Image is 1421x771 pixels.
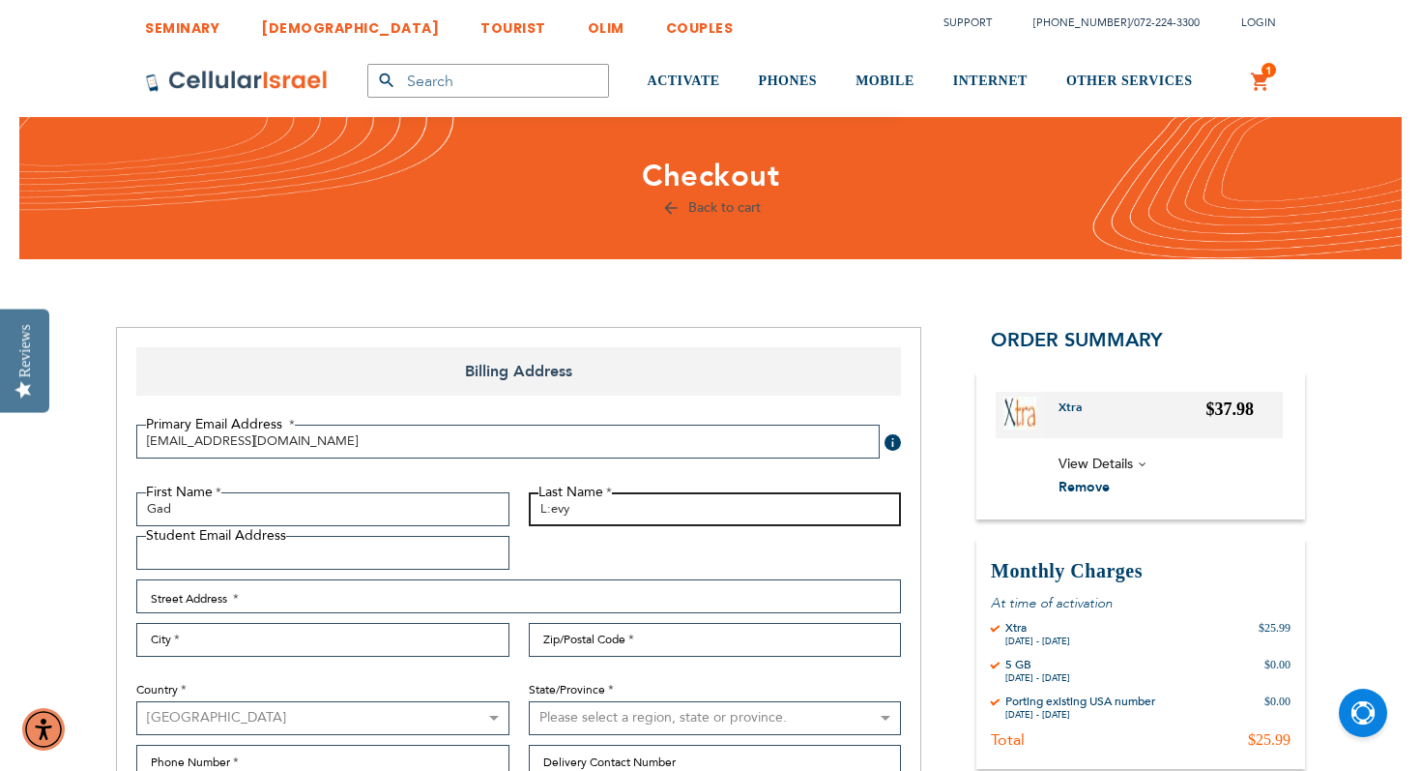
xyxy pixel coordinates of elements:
div: [DATE] - [DATE] [1005,672,1070,684]
span: ACTIVATE [648,74,720,88]
a: Xtra [1058,400,1096,430]
li: / [1014,9,1200,37]
div: [DATE] - [DATE] [1005,636,1070,647]
span: Checkout [642,156,779,196]
img: Xtra [1003,397,1036,430]
div: 5 GB [1005,657,1070,672]
a: [PHONE_NUMBER] [1033,15,1130,30]
span: Billing Address [136,347,901,396]
span: Login [1241,15,1276,30]
div: Xtra [1005,620,1070,636]
span: View Details [1058,455,1133,473]
div: $0.00 [1264,694,1290,721]
a: [DEMOGRAPHIC_DATA] [261,5,439,41]
div: [DATE] - [DATE] [1005,709,1155,721]
a: 1 [1250,71,1271,94]
a: Back to cart [661,198,761,217]
div: Total [991,730,1025,750]
span: PHONES [759,74,818,88]
a: MOBILE [855,45,914,118]
p: At time of activation [991,594,1290,612]
a: OLIM [588,5,624,41]
input: Search [367,64,609,98]
div: $0.00 [1264,657,1290,684]
a: 072-224-3300 [1134,15,1200,30]
span: OTHER SERVICES [1066,74,1193,88]
span: 1 [1265,63,1272,78]
span: MOBILE [855,74,914,88]
a: Support [943,15,992,30]
a: ACTIVATE [648,45,720,118]
a: COUPLES [666,5,734,41]
a: PHONES [759,45,818,118]
img: Cellular Israel Logo [145,70,329,93]
div: $25.99 [1259,620,1290,647]
h3: Monthly Charges [991,558,1290,584]
div: Porting existing USA number [1005,694,1155,709]
div: Accessibility Menu [22,708,65,751]
span: $37.98 [1206,400,1255,419]
a: OTHER SERVICES [1066,45,1193,118]
span: Order Summary [991,327,1163,353]
div: Reviews [16,324,34,377]
span: INTERNET [953,74,1028,88]
a: INTERNET [953,45,1028,118]
span: Remove [1058,478,1110,496]
a: TOURIST [480,5,546,41]
div: $25.99 [1248,730,1290,750]
a: SEMINARY [145,5,219,41]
